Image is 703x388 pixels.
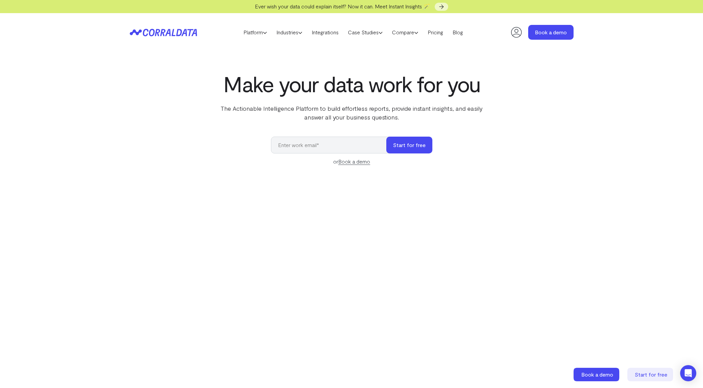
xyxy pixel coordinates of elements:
a: Blog [448,27,468,37]
p: The Actionable Intelligence Platform to build effortless reports, provide instant insights, and e... [214,104,489,121]
a: Platform [239,27,272,37]
a: Book a demo [528,25,574,40]
a: Start for free [627,368,674,381]
a: Case Studies [343,27,387,37]
div: or [271,157,432,166]
span: Start for free [635,371,667,378]
a: Integrations [307,27,343,37]
div: Open Intercom Messenger [680,365,696,381]
a: Book a demo [338,158,370,165]
button: Start for free [386,137,432,153]
a: Pricing [423,27,448,37]
span: Ever wish your data could explain itself? Now it can. Meet Instant Insights 🪄 [255,3,430,9]
input: Enter work email* [271,137,393,153]
span: Book a demo [581,371,613,378]
a: Book a demo [574,368,621,381]
a: Industries [272,27,307,37]
h1: Make your data work for you [214,72,489,96]
a: Compare [387,27,423,37]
